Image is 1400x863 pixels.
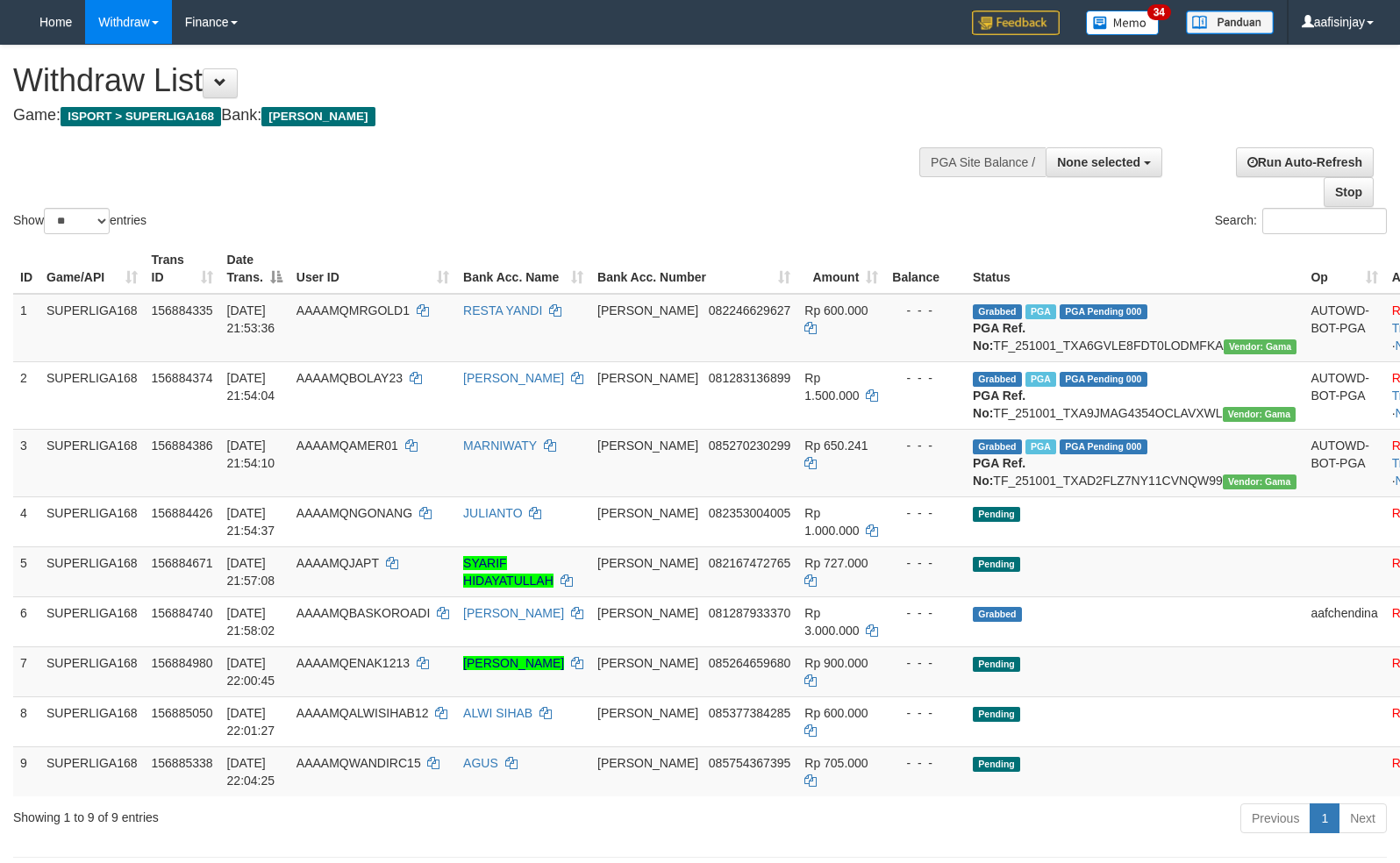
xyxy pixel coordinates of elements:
span: Rp 1.000.000 [804,506,859,538]
b: PGA Ref. No: [973,456,1025,488]
span: Rp 650.241 [804,439,868,453]
img: Button%20Memo.svg [1086,11,1160,35]
span: 156884980 [152,656,213,670]
h4: Game: Bank: [13,107,916,125]
td: SUPERLIGA168 [39,361,145,429]
span: Rp 900.000 [804,656,868,670]
span: Pending [973,657,1020,672]
a: SYARIF HIDAYATULLAH [463,556,554,588]
div: PGA Site Balance / [919,147,1046,177]
span: Copy 082246629627 to clipboard [709,303,790,317]
td: TF_251001_TXA9JMAG4354OCLAVXWL [966,361,1304,429]
span: Copy 082167472765 to clipboard [709,556,790,570]
td: 4 [13,496,39,546]
span: 34 [1147,4,1171,20]
div: - - - [892,504,959,522]
span: Marked by aafandaneth [1025,372,1056,387]
td: TF_251001_TXA6GVLE8FDT0LODMFKA [966,294,1304,362]
span: [PERSON_NAME] [597,371,698,385]
span: PGA Pending [1060,372,1147,387]
label: Search: [1215,208,1387,234]
span: [DATE] 21:54:10 [227,439,275,470]
td: SUPERLIGA168 [39,546,145,596]
span: AAAAMQJAPT [296,556,379,570]
b: PGA Ref. No: [973,389,1025,420]
a: [PERSON_NAME] [463,371,564,385]
a: Stop [1324,177,1374,207]
span: Rp 600.000 [804,303,868,317]
span: Marked by aafandaneth [1025,439,1056,454]
a: [PERSON_NAME] [463,606,564,620]
div: - - - [892,302,959,319]
img: Feedback.jpg [972,11,1060,35]
span: AAAAMQBASKOROADI [296,606,430,620]
span: ISPORT > SUPERLIGA168 [61,107,221,126]
td: SUPERLIGA168 [39,596,145,646]
a: [PERSON_NAME] [463,656,564,670]
td: SUPERLIGA168 [39,746,145,796]
span: [PERSON_NAME] [597,606,698,620]
span: [PERSON_NAME] [597,506,698,520]
span: [PERSON_NAME] [597,439,698,453]
td: 5 [13,546,39,596]
span: AAAAMQENAK1213 [296,656,410,670]
td: TF_251001_TXAD2FLZ7NY11CVNQW99 [966,429,1304,496]
div: - - - [892,604,959,622]
span: Grabbed [973,372,1022,387]
td: 9 [13,746,39,796]
th: Balance [885,244,966,294]
span: Grabbed [973,439,1022,454]
b: PGA Ref. No: [973,321,1025,353]
span: Copy 085264659680 to clipboard [709,656,790,670]
span: 156884671 [152,556,213,570]
td: SUPERLIGA168 [39,696,145,746]
div: - - - [892,369,959,387]
td: 1 [13,294,39,362]
span: Copy 085270230299 to clipboard [709,439,790,453]
td: SUPERLIGA168 [39,429,145,496]
span: AAAAMQMRGOLD1 [296,303,410,317]
a: 1 [1310,803,1339,833]
a: Next [1339,803,1387,833]
span: None selected [1057,155,1140,169]
th: Op: activate to sort column ascending [1304,244,1384,294]
th: Bank Acc. Number: activate to sort column ascending [590,244,797,294]
span: [DATE] 21:53:36 [227,303,275,335]
td: 7 [13,646,39,696]
span: [DATE] 22:00:45 [227,656,275,688]
span: [PERSON_NAME] [261,107,375,126]
td: 3 [13,429,39,496]
span: AAAAMQWANDIRC15 [296,756,421,770]
a: Previous [1240,803,1311,833]
a: MARNIWATY [463,439,537,453]
span: [PERSON_NAME] [597,756,698,770]
span: Pending [973,507,1020,522]
span: 156884426 [152,506,213,520]
div: - - - [892,754,959,772]
label: Show entries [13,208,146,234]
span: [DATE] 21:57:08 [227,556,275,588]
span: Vendor URL: https://trx31.1velocity.biz [1223,407,1296,422]
span: PGA Pending [1060,439,1147,454]
span: Grabbed [973,304,1022,319]
th: Status [966,244,1304,294]
input: Search: [1262,208,1387,234]
span: 156884740 [152,606,213,620]
span: AAAAMQBOLAY23 [296,371,403,385]
span: Copy 082353004005 to clipboard [709,506,790,520]
a: RESTA YANDI [463,303,542,317]
span: Copy 081283136899 to clipboard [709,371,790,385]
span: [PERSON_NAME] [597,556,698,570]
span: Marked by aafandaneth [1025,304,1056,319]
td: 6 [13,596,39,646]
span: 156884386 [152,439,213,453]
td: aafchendina [1304,596,1384,646]
td: SUPERLIGA168 [39,294,145,362]
span: Vendor URL: https://trx31.1velocity.biz [1223,474,1296,489]
span: 156885050 [152,706,213,720]
span: [DATE] 21:54:04 [227,371,275,403]
span: Copy 081287933370 to clipboard [709,606,790,620]
td: SUPERLIGA168 [39,496,145,546]
span: AAAAMQALWISIHAB12 [296,706,429,720]
span: AAAAMQAMER01 [296,439,398,453]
